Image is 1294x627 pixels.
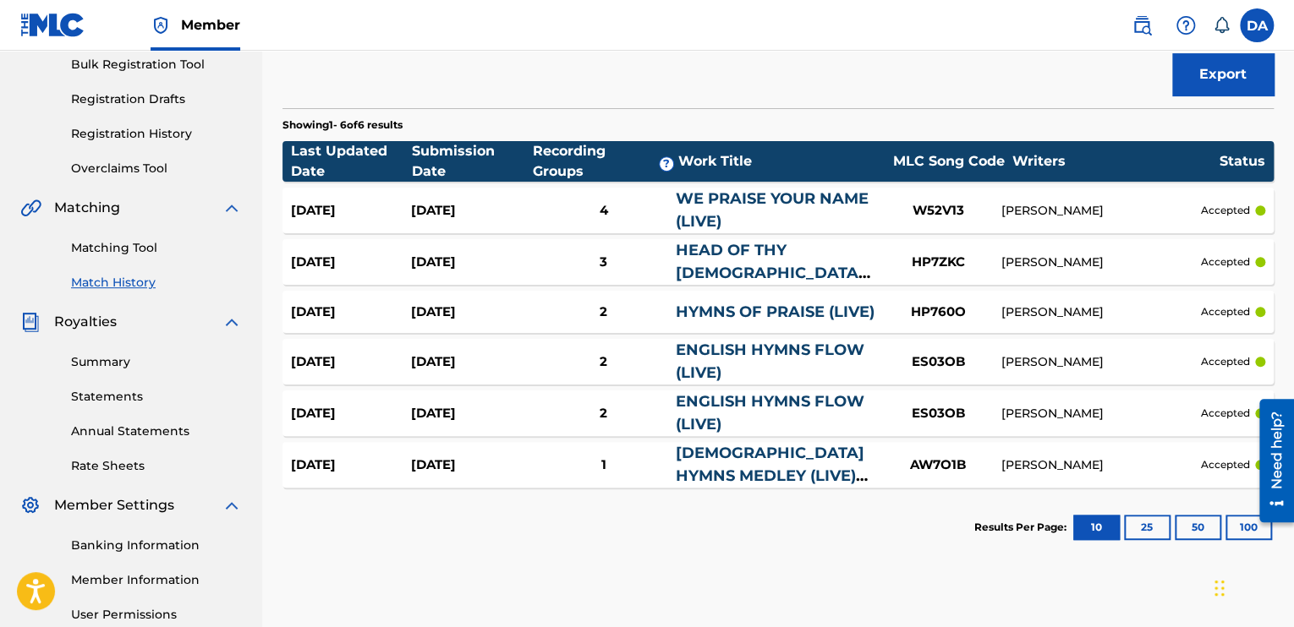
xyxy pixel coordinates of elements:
[676,341,864,382] a: ENGLISH HYMNS FLOW (LIVE)
[291,404,411,423] div: [DATE]
[1124,515,1171,540] button: 25
[1201,354,1250,369] p: accepted
[676,444,864,508] a: [DEMOGRAPHIC_DATA] HYMNS MEDLEY (LIVE) (FEAT. EFE GRACE)
[1001,303,1201,321] div: [PERSON_NAME]
[660,157,673,171] span: ?
[71,56,242,74] a: Bulk Registration Tool
[222,495,242,515] img: expand
[1209,546,1294,627] iframe: Chat Widget
[1001,202,1201,220] div: [PERSON_NAME]
[676,392,864,433] a: ENGLISH HYMNS FLOW (LIVE)
[20,198,41,218] img: Matching
[1201,254,1250,270] p: accepted
[531,404,675,423] div: 2
[974,520,1071,535] p: Results Per Page:
[1001,456,1201,474] div: [PERSON_NAME]
[531,303,675,322] div: 2
[875,201,1001,221] div: W52V13
[531,253,675,272] div: 3
[71,353,242,371] a: Summary
[1213,17,1230,34] div: Notifications
[1201,203,1250,218] p: accepted
[1169,8,1203,42] div: Help
[411,404,531,423] div: [DATE]
[222,312,242,332] img: expand
[1073,515,1120,540] button: 10
[676,303,875,321] a: HYMNS OF PRAISE (LIVE)
[71,160,242,177] a: Overclaims Tool
[20,312,41,332] img: Royalties
[1175,515,1221,540] button: 50
[531,352,675,372] div: 2
[1001,353,1201,371] div: [PERSON_NAME]
[71,457,242,475] a: Rate Sheets
[411,352,531,372] div: [DATE]
[1214,563,1225,613] div: Drag
[54,495,174,515] span: Member Settings
[71,388,242,406] a: Statements
[282,117,403,133] p: Showing 1 - 6 of 6 results
[291,303,411,322] div: [DATE]
[54,312,117,332] span: Royalties
[875,303,1001,322] div: HP760O
[71,90,242,108] a: Registration Drafts
[411,455,531,475] div: [DATE]
[71,423,242,440] a: Annual Statements
[1132,15,1152,35] img: search
[678,151,886,172] div: Work Title
[1176,15,1196,35] img: help
[411,201,531,221] div: [DATE]
[71,125,242,143] a: Registration History
[71,537,242,554] a: Banking Information
[1001,254,1201,271] div: [PERSON_NAME]
[1220,151,1265,172] div: Status
[411,253,531,272] div: [DATE]
[886,151,1012,172] div: MLC Song Code
[533,141,678,182] div: Recording Groups
[676,241,874,305] a: HEAD OF THY [DEMOGRAPHIC_DATA] | ME BO WO DIN (LIVE)
[676,189,869,231] a: WE PRAISE YOUR NAME (LIVE)
[1240,8,1274,42] div: User Menu
[71,274,242,292] a: Match History
[71,606,242,624] a: User Permissions
[222,198,242,218] img: expand
[20,13,85,37] img: MLC Logo
[531,455,675,475] div: 1
[875,404,1001,423] div: ES03OB
[291,455,411,475] div: [DATE]
[411,303,531,322] div: [DATE]
[151,15,171,35] img: Top Rightsholder
[71,239,242,257] a: Matching Tool
[531,201,675,221] div: 4
[291,253,411,272] div: [DATE]
[1001,405,1201,423] div: [PERSON_NAME]
[1225,515,1272,540] button: 100
[1201,457,1250,472] p: accepted
[875,455,1001,475] div: AW7O1B
[1201,406,1250,421] p: accepted
[1201,304,1250,319] p: accepted
[181,15,240,35] span: Member
[291,201,411,221] div: [DATE]
[54,198,120,218] span: Matching
[875,352,1001,372] div: ES03OB
[291,352,411,372] div: [DATE]
[1125,8,1159,42] a: Public Search
[412,141,533,182] div: Submission Date
[20,495,41,515] img: Member Settings
[1247,392,1294,528] iframe: Resource Center
[291,141,412,182] div: Last Updated Date
[875,253,1001,272] div: HP7ZKC
[1172,53,1274,95] button: Export
[71,571,242,589] a: Member Information
[1012,151,1220,172] div: Writers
